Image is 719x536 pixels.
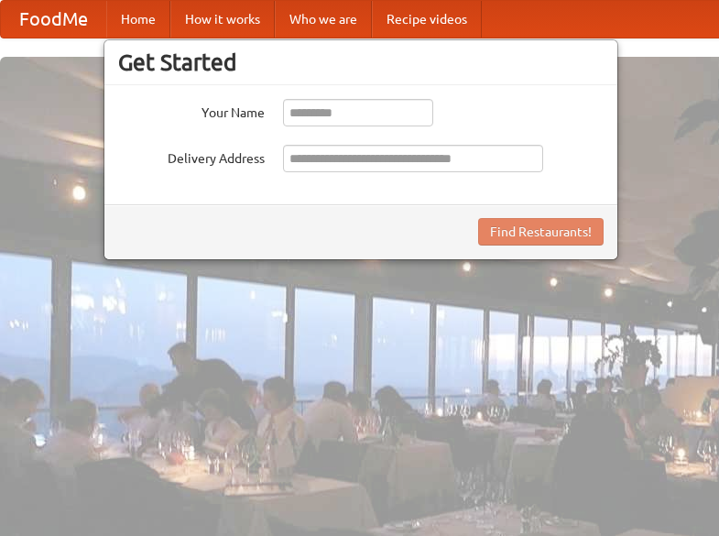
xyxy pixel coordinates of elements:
[118,145,265,168] label: Delivery Address
[275,1,372,38] a: Who we are
[118,49,604,76] h3: Get Started
[170,1,275,38] a: How it works
[106,1,170,38] a: Home
[118,99,265,122] label: Your Name
[1,1,106,38] a: FoodMe
[372,1,482,38] a: Recipe videos
[478,218,604,246] button: Find Restaurants!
